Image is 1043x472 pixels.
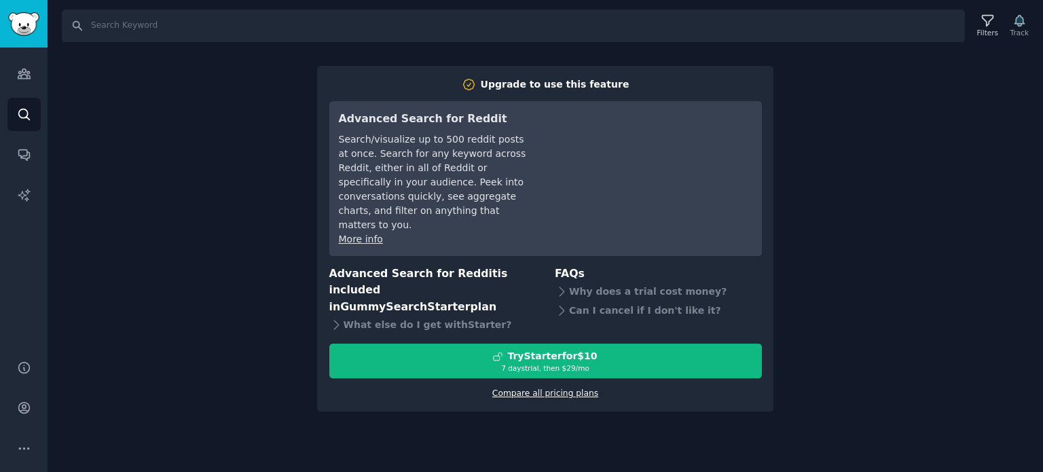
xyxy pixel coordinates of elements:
[977,28,998,37] div: Filters
[329,266,536,316] h3: Advanced Search for Reddit is included in plan
[507,349,597,363] div: Try Starter for $10
[329,315,536,334] div: What else do I get with Starter ?
[329,344,762,378] button: TryStarterfor$107 daystrial, then $29/mo
[339,234,383,244] a: More info
[555,301,762,320] div: Can I cancel if I don't like it?
[492,388,598,398] a: Compare all pricing plans
[555,282,762,301] div: Why does a trial cost money?
[330,363,761,373] div: 7 days trial, then $ 29 /mo
[340,300,470,313] span: GummySearch Starter
[549,111,752,213] iframe: YouTube video player
[481,77,629,92] div: Upgrade to use this feature
[339,111,530,128] h3: Advanced Search for Reddit
[62,10,965,42] input: Search Keyword
[339,132,530,232] div: Search/visualize up to 500 reddit posts at once. Search for any keyword across Reddit, either in ...
[8,12,39,36] img: GummySearch logo
[555,266,762,283] h3: FAQs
